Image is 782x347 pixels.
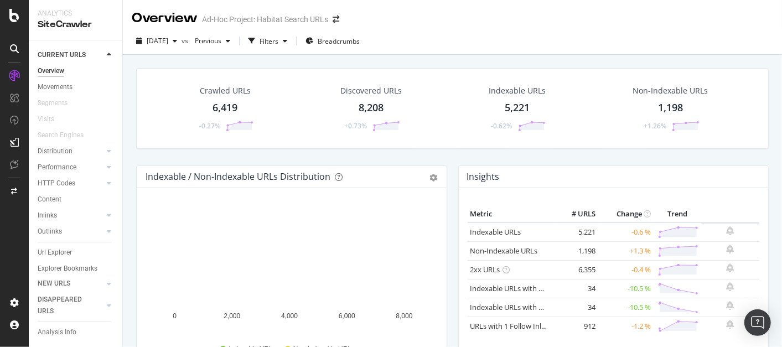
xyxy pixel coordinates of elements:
div: Inlinks [38,210,57,221]
div: Outlinks [38,226,62,237]
td: 6,355 [554,260,598,279]
svg: A chart. [146,206,433,334]
span: vs [182,36,190,45]
div: Overview [132,9,198,28]
button: Breadcrumbs [301,32,364,50]
div: Open Intercom Messenger [744,309,771,336]
div: Non-Indexable URLs [633,85,708,96]
div: Explorer Bookmarks [38,263,97,275]
div: HTTP Codes [38,178,75,189]
div: Overview [38,65,64,77]
div: Url Explorer [38,247,72,258]
div: 1,198 [658,101,683,115]
a: Distribution [38,146,103,157]
span: Breadcrumbs [318,37,360,46]
button: [DATE] [132,32,182,50]
td: 5,221 [554,222,598,242]
a: Explorer Bookmarks [38,263,115,275]
div: -0.62% [491,121,512,131]
a: Inlinks [38,210,103,221]
a: CURRENT URLS [38,49,103,61]
text: 2,000 [224,312,240,320]
div: DISAPPEARED URLS [38,294,94,317]
div: Discovered URLs [340,85,402,96]
div: bell-plus [727,282,734,291]
div: Content [38,194,61,205]
td: -10.5 % [598,298,654,317]
div: Analytics [38,9,113,18]
div: bell-plus [727,226,734,235]
div: Performance [38,162,76,173]
div: bell-plus [727,245,734,253]
th: Change [598,206,654,222]
text: 0 [173,312,177,320]
td: 34 [554,279,598,298]
a: Indexable URLs with Bad Description [470,302,591,312]
a: URLs with 1 Follow Inlink [470,321,552,331]
div: Ad-Hoc Project: Habitat Search URLs [202,14,328,25]
a: Movements [38,81,115,93]
th: Trend [654,206,701,222]
a: Url Explorer [38,247,115,258]
a: Overview [38,65,115,77]
h4: Insights [467,169,500,184]
div: bell-plus [727,320,734,329]
a: 2xx URLs [470,265,500,275]
div: 5,221 [505,101,530,115]
span: Previous [190,36,221,45]
th: # URLS [554,206,598,222]
a: NEW URLS [38,278,103,289]
div: Indexable URLs [489,85,546,96]
a: Non-Indexable URLs [470,246,538,256]
button: Previous [190,32,235,50]
div: Movements [38,81,72,93]
a: HTTP Codes [38,178,103,189]
text: 4,000 [281,312,298,320]
div: Indexable / Non-Indexable URLs Distribution [146,171,330,182]
div: Analysis Info [38,327,76,338]
div: +1.26% [644,121,666,131]
td: 34 [554,298,598,317]
td: 912 [554,317,598,335]
a: Segments [38,97,79,109]
a: Search Engines [38,130,95,141]
td: -10.5 % [598,279,654,298]
div: gear [430,174,438,182]
div: SiteCrawler [38,18,113,31]
div: -0.27% [199,121,220,131]
div: Segments [38,97,68,109]
div: bell-plus [727,263,734,272]
div: Search Engines [38,130,84,141]
a: Outlinks [38,226,103,237]
a: Analysis Info [38,327,115,338]
td: -0.4 % [598,260,654,279]
td: 1,198 [554,241,598,260]
span: 2025 Aug. 20th [147,36,168,45]
a: Indexable URLs [470,227,521,237]
div: Visits [38,113,54,125]
button: Filters [244,32,292,50]
div: arrow-right-arrow-left [333,15,339,23]
text: 8,000 [396,312,412,320]
a: DISAPPEARED URLS [38,294,103,317]
div: +0.73% [344,121,367,131]
div: Crawled URLs [200,85,251,96]
div: NEW URLS [38,278,70,289]
td: -0.6 % [598,222,654,242]
text: 6,000 [339,312,355,320]
div: 8,208 [359,101,384,115]
th: Metric [468,206,555,222]
a: Indexable URLs with Bad H1 [470,283,563,293]
a: Performance [38,162,103,173]
a: Visits [38,113,65,125]
div: Distribution [38,146,72,157]
div: bell-plus [727,301,734,310]
div: 6,419 [213,101,237,115]
td: +1.3 % [598,241,654,260]
td: -1.2 % [598,317,654,335]
div: Filters [260,37,278,46]
a: Content [38,194,115,205]
div: CURRENT URLS [38,49,86,61]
